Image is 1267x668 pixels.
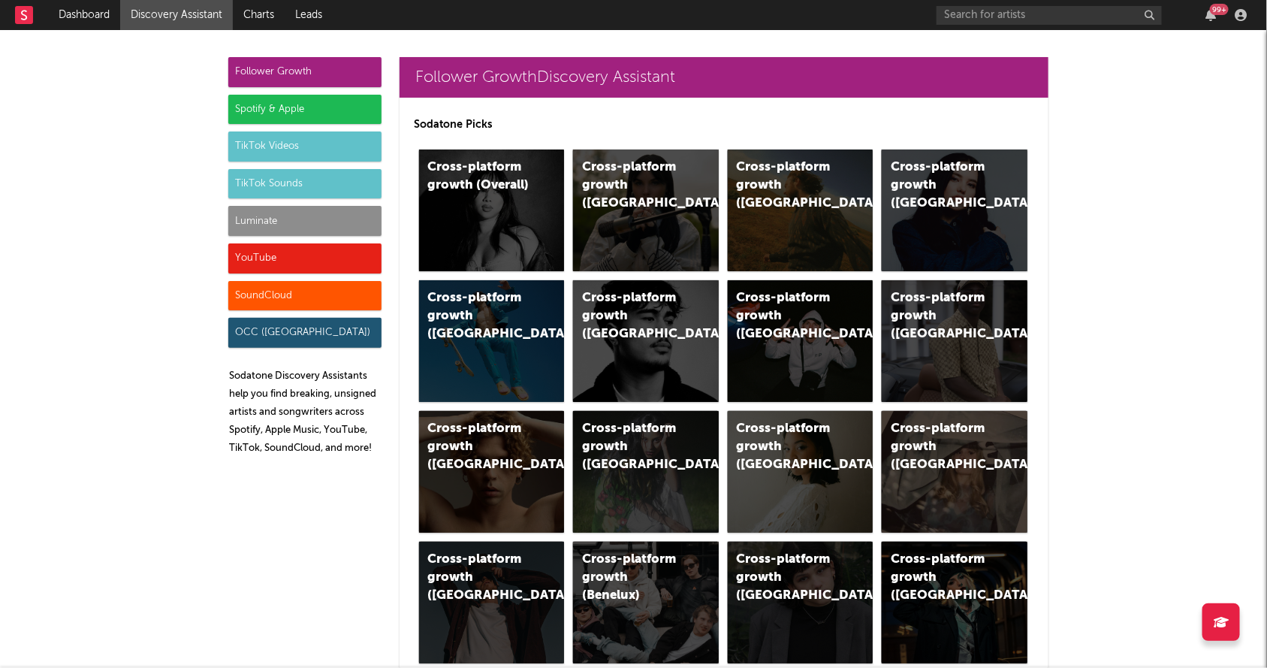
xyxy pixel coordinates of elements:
div: Cross-platform growth ([GEOGRAPHIC_DATA]) [428,551,530,605]
div: Cross-platform growth ([GEOGRAPHIC_DATA]) [428,420,530,474]
a: Cross-platform growth ([GEOGRAPHIC_DATA]) [882,150,1027,271]
a: Cross-platform growth ([GEOGRAPHIC_DATA]) [882,280,1027,402]
div: Cross-platform growth ([GEOGRAPHIC_DATA]) [891,551,993,605]
a: Cross-platform growth ([GEOGRAPHIC_DATA]/GSA) [728,280,873,402]
a: Cross-platform growth ([GEOGRAPHIC_DATA]) [882,542,1027,663]
div: YouTube [228,243,382,274]
div: Spotify & Apple [228,95,382,125]
div: Cross-platform growth ([GEOGRAPHIC_DATA]) [428,289,530,343]
p: Sodatone Picks [415,116,1033,134]
a: Cross-platform growth (Benelux) [573,542,719,663]
div: Cross-platform growth (Benelux) [582,551,684,605]
a: Cross-platform growth ([GEOGRAPHIC_DATA]) [573,280,719,402]
div: Cross-platform growth ([GEOGRAPHIC_DATA]) [582,289,684,343]
a: Cross-platform growth ([GEOGRAPHIC_DATA]) [573,150,719,271]
div: Cross-platform growth ([GEOGRAPHIC_DATA]) [891,289,993,343]
a: Follower GrowthDiscovery Assistant [400,57,1048,98]
a: Cross-platform growth ([GEOGRAPHIC_DATA]) [728,542,873,663]
div: Cross-platform growth ([GEOGRAPHIC_DATA]) [737,551,839,605]
div: Cross-platform growth ([GEOGRAPHIC_DATA]) [737,159,839,213]
div: TikTok Sounds [228,169,382,199]
div: TikTok Videos [228,131,382,162]
div: Cross-platform growth ([GEOGRAPHIC_DATA]) [582,420,684,474]
div: Cross-platform growth ([GEOGRAPHIC_DATA]/GSA) [737,289,839,343]
div: 99 + [1210,4,1229,15]
div: Cross-platform growth ([GEOGRAPHIC_DATA]) [582,159,684,213]
a: Cross-platform growth ([GEOGRAPHIC_DATA]) [882,411,1027,533]
input: Search for artists [937,6,1162,25]
div: Cross-platform growth ([GEOGRAPHIC_DATA]) [891,159,993,213]
a: Cross-platform growth ([GEOGRAPHIC_DATA]) [728,411,873,533]
a: Cross-platform growth (Overall) [419,150,565,271]
a: Cross-platform growth ([GEOGRAPHIC_DATA]) [419,542,565,663]
div: Cross-platform growth (Overall) [428,159,530,195]
div: Cross-platform growth ([GEOGRAPHIC_DATA]) [737,420,839,474]
div: Follower Growth [228,57,382,87]
a: Cross-platform growth ([GEOGRAPHIC_DATA]) [728,150,873,271]
div: OCC ([GEOGRAPHIC_DATA]) [228,318,382,348]
p: Sodatone Discovery Assistants help you find breaking, unsigned artists and songwriters across Spo... [230,367,382,458]
div: Cross-platform growth ([GEOGRAPHIC_DATA]) [891,420,993,474]
a: Cross-platform growth ([GEOGRAPHIC_DATA]) [419,280,565,402]
button: 99+ [1205,9,1216,21]
div: SoundCloud [228,281,382,311]
a: Cross-platform growth ([GEOGRAPHIC_DATA]) [419,411,565,533]
a: Cross-platform growth ([GEOGRAPHIC_DATA]) [573,411,719,533]
div: Luminate [228,206,382,236]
